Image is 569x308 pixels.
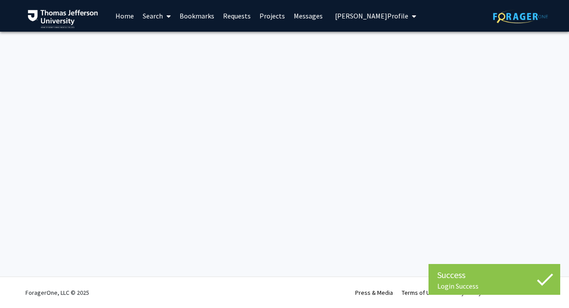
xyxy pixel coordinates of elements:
a: Messages [289,0,327,31]
div: Login Success [437,282,551,290]
span: [PERSON_NAME] Profile [335,11,408,20]
a: Press & Media [355,289,393,297]
div: Success [437,268,551,282]
img: Thomas Jefferson University Logo [28,10,98,28]
img: ForagerOne Logo [493,10,548,23]
a: Home [111,0,138,31]
a: Requests [219,0,255,31]
a: Search [138,0,175,31]
a: Terms of Use [402,289,436,297]
a: Projects [255,0,289,31]
div: ForagerOne, LLC © 2025 [25,277,89,308]
a: Bookmarks [175,0,219,31]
